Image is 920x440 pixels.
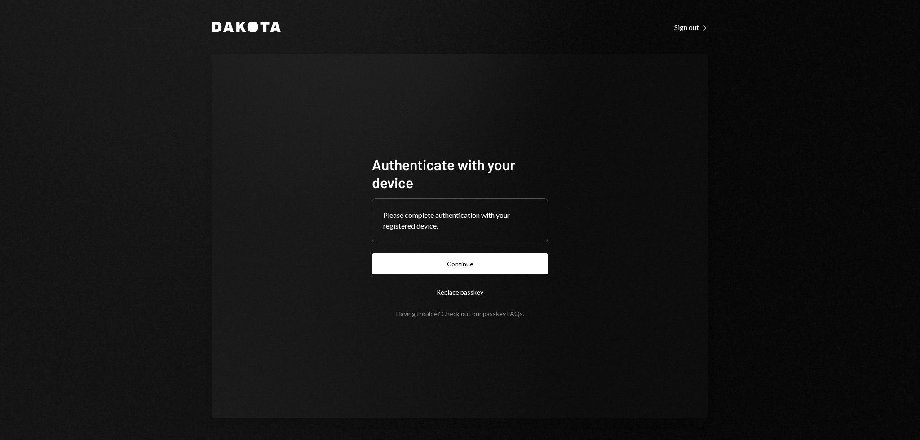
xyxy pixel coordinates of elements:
[383,210,537,231] div: Please complete authentication with your registered device.
[372,155,548,191] h1: Authenticate with your device
[674,22,708,32] a: Sign out
[396,310,524,317] div: Having trouble? Check out our .
[372,253,548,274] button: Continue
[372,282,548,303] button: Replace passkey
[674,23,708,32] div: Sign out
[483,310,523,318] a: passkey FAQs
